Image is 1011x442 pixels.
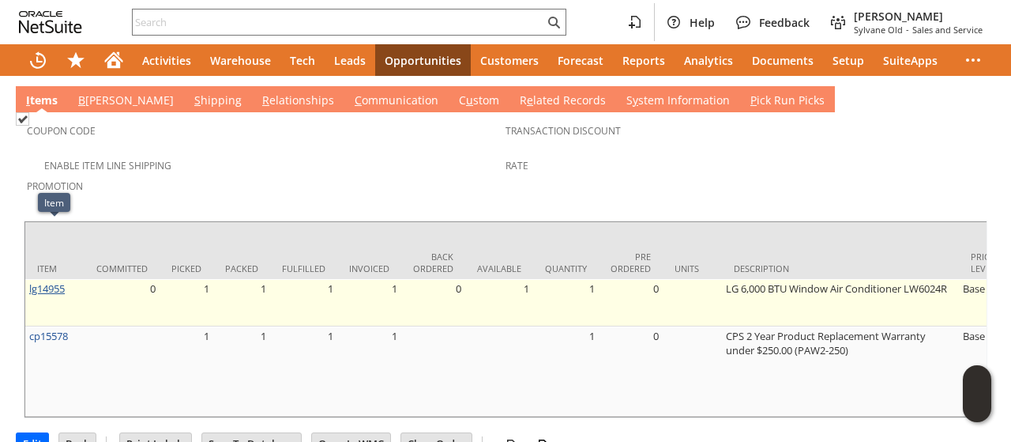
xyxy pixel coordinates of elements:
a: Documents [742,44,823,76]
td: 0 [599,327,663,417]
a: Setup [823,44,874,76]
div: Fulfilled [282,263,325,274]
span: Tech [290,53,315,68]
span: Activities [142,53,191,68]
a: Rate [505,159,528,172]
div: Back Ordered [413,251,453,274]
a: Opportunities [375,44,471,76]
div: Price Level [971,251,1006,274]
svg: Search [544,13,563,32]
div: More menus [954,44,992,76]
a: Promotion [27,179,83,193]
a: Warehouse [201,44,280,76]
span: Help [690,15,715,30]
span: S [194,93,201,108]
a: Unrolled view on [967,89,986,108]
a: SuiteApps [874,44,947,76]
div: Item [37,263,73,274]
span: Customers [480,53,539,68]
span: Setup [832,53,864,68]
span: e [527,93,533,108]
a: Reports [613,44,675,76]
td: 1 [270,327,337,417]
a: Activities [133,44,201,76]
span: P [750,93,757,108]
span: R [262,93,269,108]
span: [PERSON_NAME] [854,9,983,24]
div: Invoiced [349,263,389,274]
td: 1 [533,279,599,327]
svg: Home [104,51,123,70]
a: Tech [280,44,325,76]
a: Relationships [258,93,338,110]
input: Search [133,13,544,32]
a: System Information [622,93,734,110]
td: 1 [160,327,213,417]
iframe: Click here to launch Oracle Guided Learning Help Panel [963,365,991,422]
span: Sylvane Old [854,24,903,36]
span: Oracle Guided Learning Widget. To move around, please hold and drag [963,395,991,423]
div: Packed [225,263,258,274]
div: Picked [171,263,201,274]
img: Checked [16,112,29,126]
td: 1 [270,279,337,327]
td: 1 [160,279,213,327]
a: Coupon Code [27,124,96,138]
a: lg14955 [29,281,65,296]
a: Home [95,44,133,76]
td: 0 [599,279,663,327]
span: Opportunities [385,53,461,68]
td: LG 6,000 BTU Window Air Conditioner LW6024R [722,279,959,327]
div: Quantity [545,263,587,274]
a: cp15578 [29,329,68,343]
span: u [466,93,473,108]
a: B[PERSON_NAME] [74,93,178,110]
a: Leads [325,44,375,76]
span: Forecast [558,53,603,68]
span: C [355,93,362,108]
span: Reports [622,53,665,68]
span: Warehouse [210,53,271,68]
a: Pick Run Picks [746,93,829,110]
a: Enable Item Line Shipping [44,159,171,172]
span: Analytics [684,53,733,68]
a: Analytics [675,44,742,76]
span: I [26,93,30,108]
a: Shipping [190,93,246,110]
td: 1 [337,279,401,327]
svg: Shortcuts [66,51,85,70]
a: Custom [455,93,503,110]
span: y [633,93,638,108]
a: Related Records [516,93,610,110]
div: Committed [96,263,148,274]
svg: Recent Records [28,51,47,70]
td: 1 [213,279,270,327]
div: Description [734,263,947,274]
a: Recent Records [19,44,57,76]
td: 0 [85,279,160,327]
div: Shortcuts [57,44,95,76]
div: Units [675,263,710,274]
div: Pre Ordered [611,251,651,274]
svg: logo [19,11,82,33]
span: Feedback [759,15,810,30]
a: Transaction Discount [505,124,621,138]
a: Communication [351,93,442,110]
span: B [78,93,85,108]
span: Leads [334,53,366,68]
td: CPS 2 Year Product Replacement Warranty under $250.00 (PAW2-250) [722,327,959,417]
div: Available [477,263,521,274]
td: 1 [337,327,401,417]
a: Customers [471,44,548,76]
td: 1 [465,279,533,327]
span: - [906,24,909,36]
span: Documents [752,53,814,68]
span: SuiteApps [883,53,938,68]
a: Items [22,93,62,110]
a: Forecast [548,44,613,76]
td: 1 [213,327,270,417]
td: 0 [401,279,465,327]
span: Sales and Service [912,24,983,36]
td: 1 [533,327,599,417]
div: Item [44,196,64,209]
